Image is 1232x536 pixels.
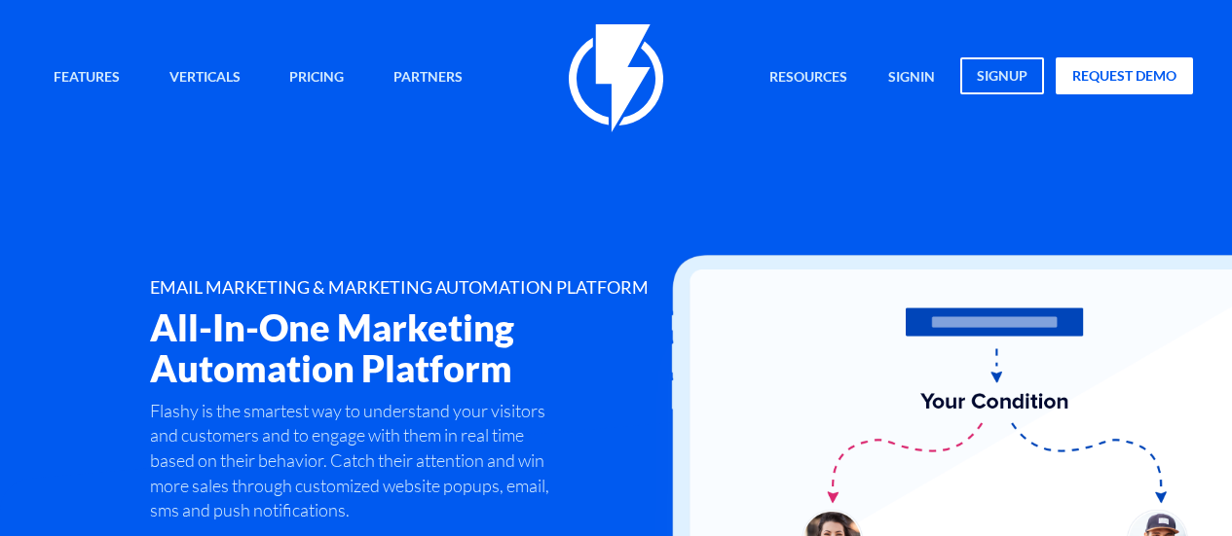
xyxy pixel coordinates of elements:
a: Resources [755,57,862,99]
p: Flashy is the smartest way to understand your visitors and customers and to engage with them in r... [150,399,553,524]
a: Partners [379,57,477,99]
a: signup [960,57,1044,94]
a: signin [874,57,950,99]
a: Verticals [155,57,255,99]
a: request demo [1056,57,1193,94]
a: Features [39,57,134,99]
h1: EMAIL MARKETING & MARKETING AUTOMATION PLATFORM [150,278,698,298]
a: Pricing [275,57,358,99]
h2: All-In-One Marketing Automation Platform [150,307,698,388]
